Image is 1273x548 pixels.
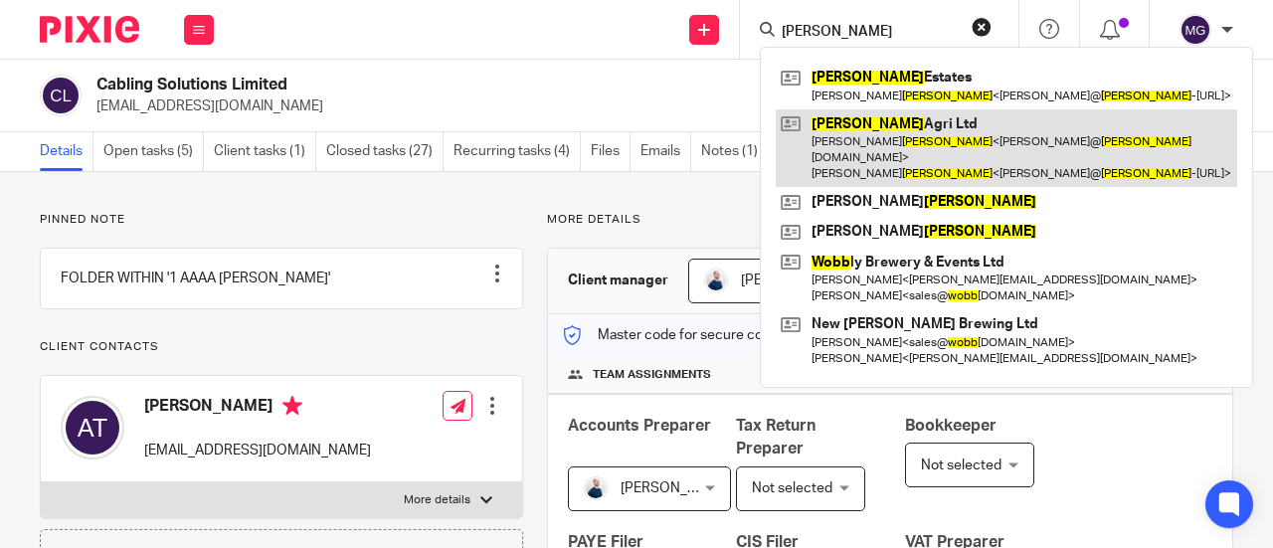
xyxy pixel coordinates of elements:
[96,75,790,95] h2: Cabling Solutions Limited
[584,476,608,500] img: MC_T&CO-3.jpg
[454,132,581,171] a: Recurring tasks (4)
[736,418,816,457] span: Tax Return Preparer
[40,212,523,228] p: Pinned note
[593,367,711,383] span: Team assignments
[96,96,963,116] p: [EMAIL_ADDRESS][DOMAIN_NAME]
[741,274,850,287] span: [PERSON_NAME]
[40,16,139,43] img: Pixie
[701,132,769,171] a: Notes (1)
[591,132,631,171] a: Files
[404,492,470,508] p: More details
[563,325,906,345] p: Master code for secure communications and files
[640,132,691,171] a: Emails
[61,396,124,459] img: svg%3E
[103,132,204,171] a: Open tasks (5)
[921,458,1001,472] span: Not selected
[568,271,668,290] h3: Client manager
[704,269,728,292] img: MC_T&CO-3.jpg
[144,396,371,421] h4: [PERSON_NAME]
[547,212,1233,228] p: More details
[214,132,316,171] a: Client tasks (1)
[752,481,832,495] span: Not selected
[40,132,93,171] a: Details
[40,75,82,116] img: svg%3E
[568,418,711,434] span: Accounts Preparer
[282,396,302,416] i: Primary
[144,441,371,460] p: [EMAIL_ADDRESS][DOMAIN_NAME]
[905,418,997,434] span: Bookkeeper
[1180,14,1211,46] img: svg%3E
[621,481,730,495] span: [PERSON_NAME]
[326,132,444,171] a: Closed tasks (27)
[780,24,959,42] input: Search
[40,339,523,355] p: Client contacts
[972,17,992,37] button: Clear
